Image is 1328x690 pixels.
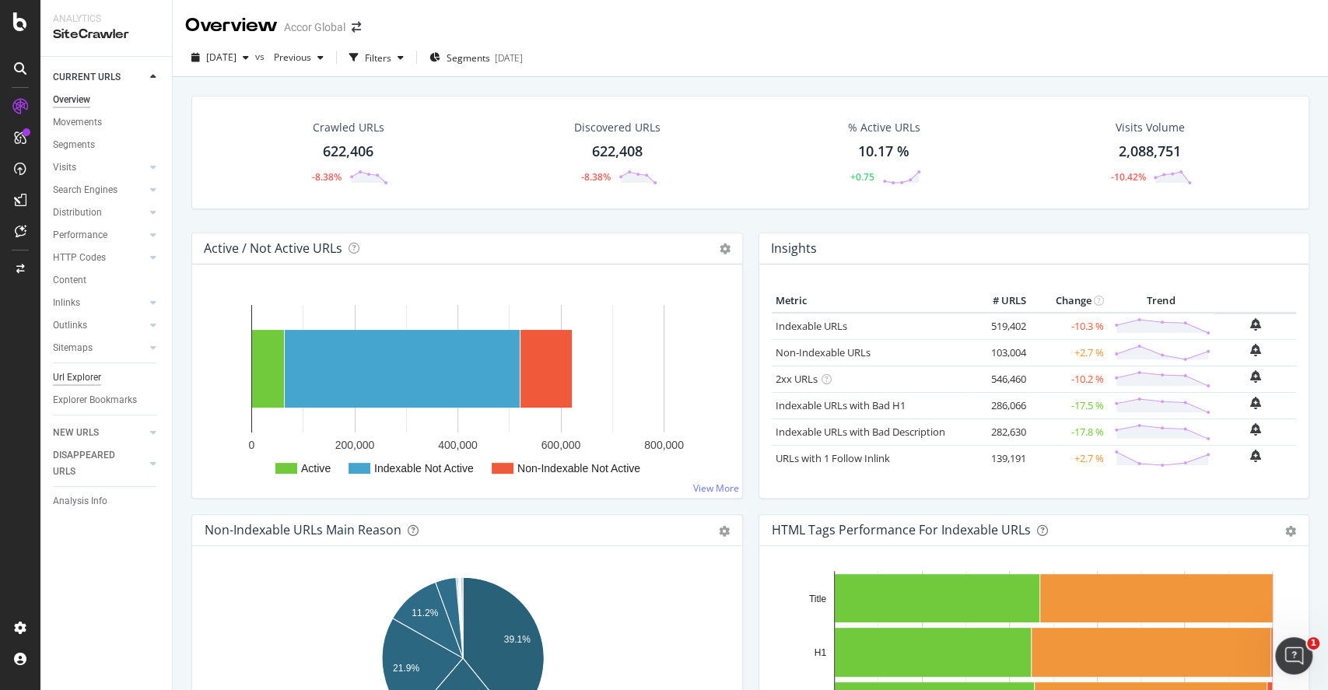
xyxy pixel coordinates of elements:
td: 519,402 [968,313,1030,340]
div: Analysis Info [53,493,107,510]
div: Discovered URLs [574,120,660,135]
td: -10.2 % [1030,366,1108,392]
text: 21.9% [393,663,419,674]
div: gear [719,526,730,537]
div: SiteCrawler [53,26,159,44]
a: 2xx URLs [776,372,818,386]
svg: A chart. [205,289,721,485]
td: +2.7 % [1030,339,1108,366]
div: Movements [53,114,102,131]
td: 282,630 [968,419,1030,445]
td: -17.5 % [1030,392,1108,419]
div: -8.38% [312,170,342,184]
div: Inlinks [53,295,80,311]
a: Distribution [53,205,145,221]
h4: Active / Not Active URLs [204,238,342,259]
a: Outlinks [53,317,145,334]
div: CURRENT URLS [53,69,121,86]
div: bell-plus [1250,370,1261,383]
span: Previous [268,51,311,64]
span: Segments [447,51,490,65]
a: Url Explorer [53,370,161,386]
div: Outlinks [53,317,87,334]
div: Overview [185,12,278,39]
div: NEW URLS [53,425,99,441]
div: Crawled URLs [313,120,384,135]
td: 103,004 [968,339,1030,366]
span: 1 [1307,637,1319,650]
a: Inlinks [53,295,145,311]
div: Search Engines [53,182,117,198]
td: 139,191 [968,445,1030,471]
th: Change [1030,289,1108,313]
td: +2.7 % [1030,445,1108,471]
div: arrow-right-arrow-left [352,22,361,33]
td: 546,460 [968,366,1030,392]
a: Explorer Bookmarks [53,392,161,408]
div: Analytics [53,12,159,26]
a: Movements [53,114,161,131]
div: Distribution [53,205,102,221]
div: bell-plus [1250,344,1261,356]
div: HTML Tags Performance for Indexable URLs [772,522,1031,538]
a: Content [53,272,161,289]
span: 2025 Oct. 1st [206,51,237,64]
span: vs [255,50,268,63]
text: 11.2% [412,608,438,618]
div: [DATE] [495,51,523,65]
a: Visits [53,159,145,176]
a: Indexable URLs with Bad Description [776,425,945,439]
i: Options [720,243,731,254]
a: URLs with 1 Follow Inlink [776,451,890,465]
a: HTTP Codes [53,250,145,266]
text: Indexable Not Active [374,462,474,475]
button: Segments[DATE] [423,45,529,70]
td: -17.8 % [1030,419,1108,445]
a: Performance [53,227,145,243]
a: Indexable URLs [776,319,847,333]
div: Overview [53,92,90,108]
text: 0 [249,439,255,451]
div: Segments [53,137,95,153]
button: Filters [343,45,410,70]
text: 400,000 [438,439,478,451]
text: 600,000 [541,439,581,451]
h4: Insights [771,238,817,259]
div: 10.17 % [858,142,909,162]
div: Accor Global [284,19,345,35]
text: 800,000 [644,439,684,451]
th: Metric [772,289,968,313]
div: Visits Volume [1115,120,1184,135]
a: Sitemaps [53,340,145,356]
div: 622,408 [592,142,643,162]
a: Segments [53,137,161,153]
button: Previous [268,45,330,70]
div: bell-plus [1250,450,1261,462]
a: View More [693,482,739,495]
a: Search Engines [53,182,145,198]
div: Content [53,272,86,289]
div: Filters [365,51,391,65]
div: 2,088,751 [1119,142,1181,162]
div: +0.75 [850,170,874,184]
a: Non-Indexable URLs [776,345,871,359]
div: gear [1285,526,1296,537]
a: Analysis Info [53,493,161,510]
td: -10.3 % [1030,313,1108,340]
div: -8.38% [581,170,611,184]
a: Indexable URLs with Bad H1 [776,398,906,412]
div: bell-plus [1250,397,1261,409]
div: Sitemaps [53,340,93,356]
button: [DATE] [185,45,255,70]
div: HTTP Codes [53,250,106,266]
div: Explorer Bookmarks [53,392,137,408]
div: % Active URLs [848,120,920,135]
text: Non-Indexable Not Active [517,462,640,475]
a: CURRENT URLS [53,69,145,86]
div: Performance [53,227,107,243]
th: # URLS [968,289,1030,313]
div: -10.42% [1110,170,1145,184]
div: bell-plus [1250,318,1261,331]
th: Trend [1108,289,1214,313]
